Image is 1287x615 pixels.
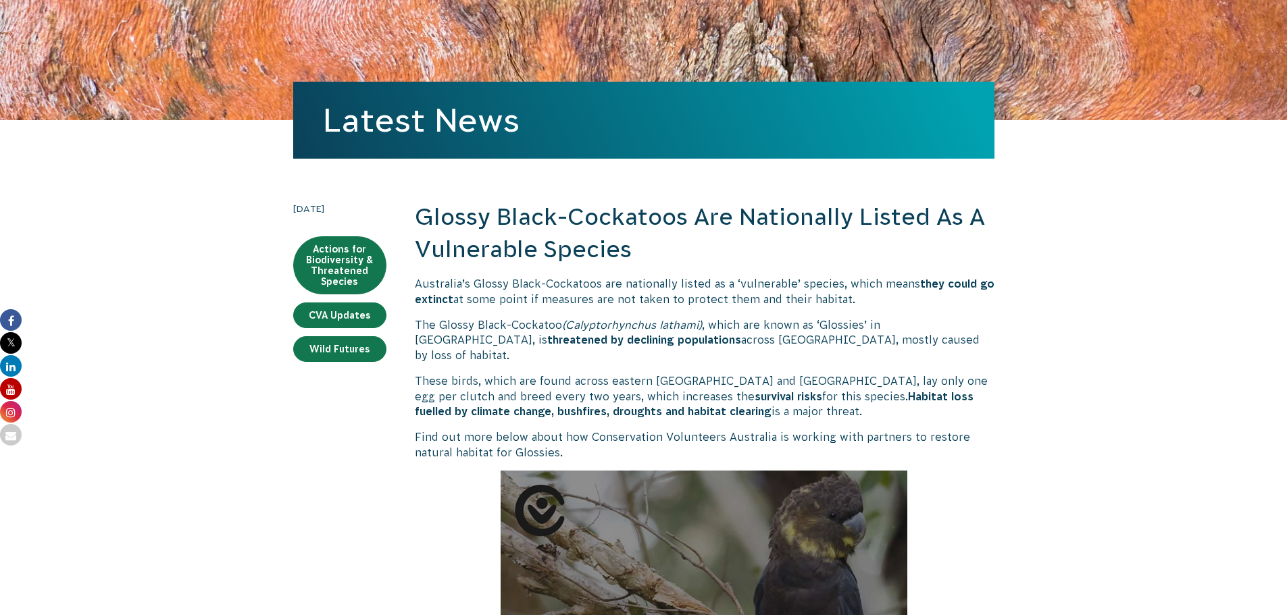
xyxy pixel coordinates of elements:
time: [DATE] [293,201,386,216]
span: across [GEOGRAPHIC_DATA], mostly caused by loss of habitat. [415,333,980,360]
span: (Calyptorhynchus lathami) [562,319,702,331]
a: Latest News [323,102,520,138]
h2: Glossy Black-Cockatoos Are Nationally Listed As A Vulnerable Species [415,201,994,265]
span: at some point if measures are not taken to protect them and their habitat. [453,293,855,305]
span: is a major threat. [772,405,862,417]
b: threatened by declining populations [547,333,741,346]
span: The Glossy Black-Cockatoo [415,319,562,331]
b: they could go extinct [415,277,994,304]
span: These birds, which are found across eastern [GEOGRAPHIC_DATA] and [GEOGRAPHIC_DATA], lay only one... [415,375,988,402]
span: Find out more below about how Conservation Volunteers Australia is working with partners to resto... [415,431,970,458]
span: Australia’s Glossy Black-Cockatoos are nationally listed as a ‘vulnerable’ species, which means [415,277,920,290]
b: Habitat loss fuelled by climate change, bushfires, droughts and habitat clearing [415,390,974,417]
a: Actions for Biodiversity & Threatened Species [293,236,386,294]
a: Wild Futures [293,336,386,362]
a: CVA Updates [293,302,386,328]
b: survival risks [755,390,822,402]
span: for this species. [822,390,908,402]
